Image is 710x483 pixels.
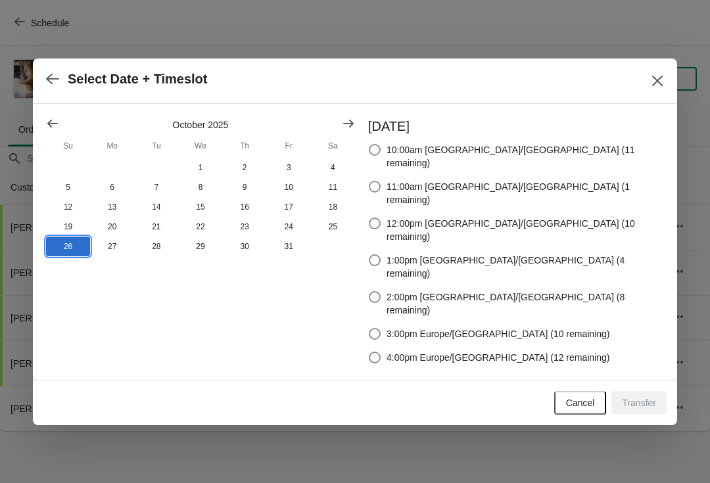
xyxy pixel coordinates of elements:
[90,217,134,237] button: Monday October 20 2025
[223,237,267,256] button: Thursday October 30 2025
[178,177,222,197] button: Wednesday October 8 2025
[267,217,311,237] button: Friday October 24 2025
[311,197,355,217] button: Saturday October 18 2025
[90,177,134,197] button: Monday October 6 2025
[267,177,311,197] button: Friday October 10 2025
[387,290,664,317] span: 2:00pm [GEOGRAPHIC_DATA]/[GEOGRAPHIC_DATA] (8 remaining)
[267,237,311,256] button: Friday October 31 2025
[566,398,595,408] span: Cancel
[90,134,134,158] th: Monday
[387,143,664,170] span: 10:00am [GEOGRAPHIC_DATA]/[GEOGRAPHIC_DATA] (11 remaining)
[46,177,90,197] button: Sunday October 5 2025
[90,237,134,256] button: Monday October 27 2025
[134,197,178,217] button: Tuesday October 14 2025
[387,327,610,340] span: 3:00pm Europe/[GEOGRAPHIC_DATA] (10 remaining)
[178,134,222,158] th: Wednesday
[46,134,90,158] th: Sunday
[387,351,610,364] span: 4:00pm Europe/[GEOGRAPHIC_DATA] (12 remaining)
[223,177,267,197] button: Thursday October 9 2025
[178,237,222,256] button: Wednesday October 29 2025
[311,158,355,177] button: Saturday October 4 2025
[46,217,90,237] button: Sunday October 19 2025
[387,180,664,206] span: 11:00am [GEOGRAPHIC_DATA]/[GEOGRAPHIC_DATA] (1 remaining)
[311,134,355,158] th: Saturday
[178,197,222,217] button: Wednesday October 15 2025
[134,177,178,197] button: Tuesday October 7 2025
[387,217,664,243] span: 12:00pm [GEOGRAPHIC_DATA]/[GEOGRAPHIC_DATA] (10 remaining)
[223,217,267,237] button: Thursday October 23 2025
[134,217,178,237] button: Tuesday October 21 2025
[46,237,90,256] button: Sunday October 26 2025
[646,69,669,93] button: Close
[41,112,64,135] button: Show previous month, September 2025
[311,177,355,197] button: Saturday October 11 2025
[223,158,267,177] button: Thursday October 2 2025
[90,197,134,217] button: Monday October 13 2025
[223,197,267,217] button: Thursday October 16 2025
[267,197,311,217] button: Friday October 17 2025
[267,158,311,177] button: Friday October 3 2025
[134,237,178,256] button: Tuesday October 28 2025
[368,117,664,135] h3: [DATE]
[554,391,607,415] button: Cancel
[311,217,355,237] button: Saturday October 25 2025
[387,254,664,280] span: 1:00pm [GEOGRAPHIC_DATA]/[GEOGRAPHIC_DATA] (4 remaining)
[46,197,90,217] button: Sunday October 12 2025
[337,112,360,135] button: Show next month, November 2025
[134,134,178,158] th: Tuesday
[223,134,267,158] th: Thursday
[68,72,208,87] h2: Select Date + Timeslot
[178,158,222,177] button: Wednesday October 1 2025
[267,134,311,158] th: Friday
[178,217,222,237] button: Wednesday October 22 2025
